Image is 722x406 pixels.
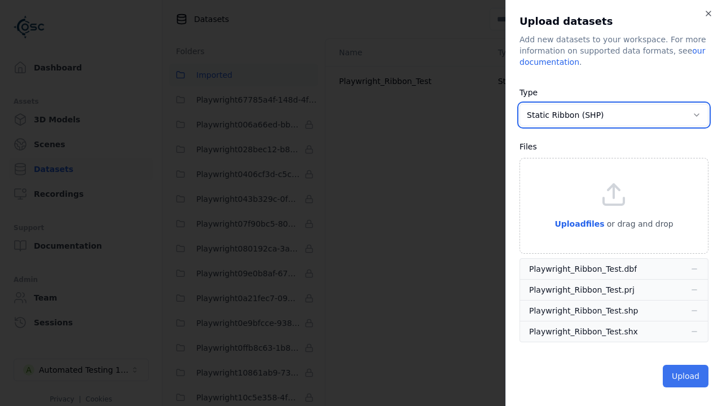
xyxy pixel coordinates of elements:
[520,14,708,29] h2: Upload datasets
[663,365,708,387] button: Upload
[520,34,708,68] div: Add new datasets to your workspace. For more information on supported data formats, see .
[529,326,638,337] div: Playwright_Ribbon_Test.shx
[554,219,604,228] span: Upload files
[605,217,673,231] p: or drag and drop
[520,88,538,97] label: Type
[529,263,637,275] div: Playwright_Ribbon_Test.dbf
[529,284,635,295] div: Playwright_Ribbon_Test.prj
[529,305,638,316] div: Playwright_Ribbon_Test.shp
[520,142,537,151] label: Files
